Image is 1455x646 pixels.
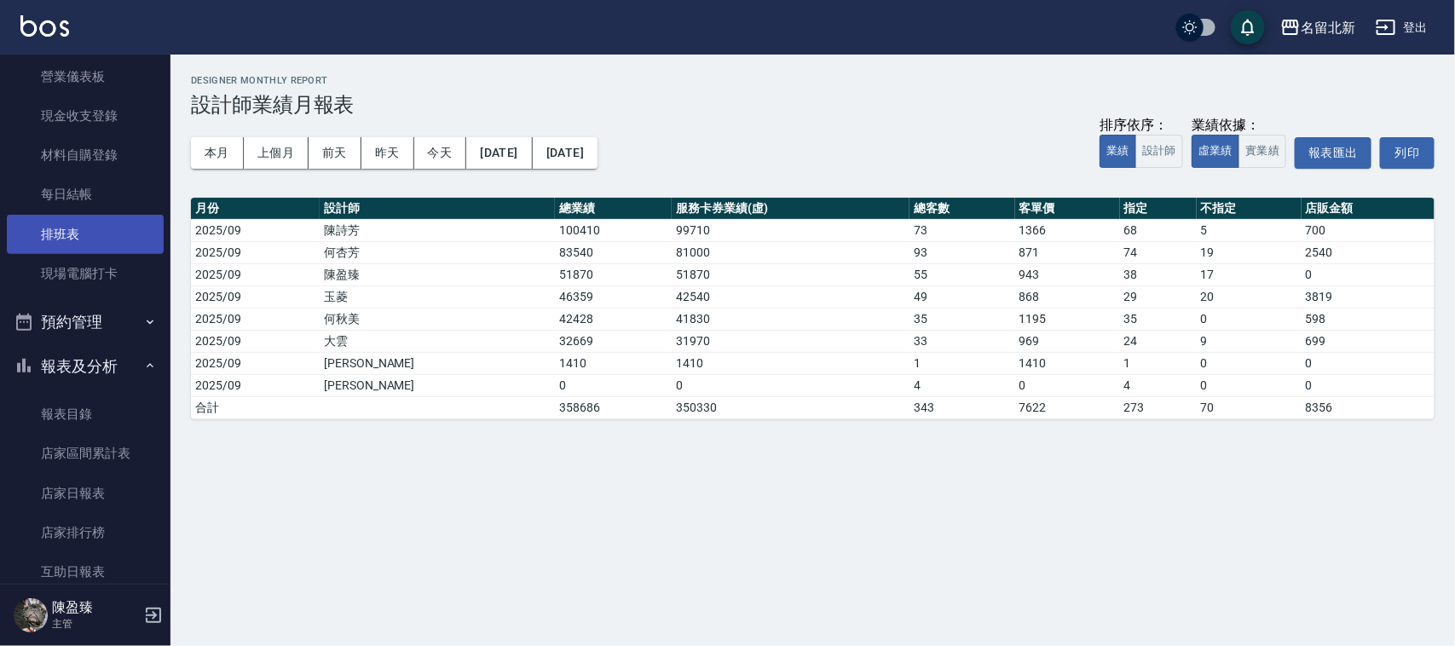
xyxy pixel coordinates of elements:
[1302,219,1435,241] td: 700
[1197,219,1302,241] td: 5
[1197,263,1302,286] td: 17
[191,308,320,330] td: 2025/09
[1015,352,1120,374] td: 1410
[909,219,1014,241] td: 73
[7,395,164,434] a: 報表目錄
[555,308,672,330] td: 42428
[7,474,164,513] a: 店家日報表
[20,15,69,37] img: Logo
[1302,286,1435,308] td: 3819
[191,219,320,241] td: 2025/09
[7,96,164,136] a: 現金收支登錄
[191,286,320,308] td: 2025/09
[191,198,1435,419] table: a dense table
[1015,219,1120,241] td: 1366
[309,137,361,169] button: 前天
[672,241,909,263] td: 81000
[1197,308,1302,330] td: 0
[361,137,414,169] button: 昨天
[7,215,164,254] a: 排班表
[555,219,672,241] td: 100410
[7,175,164,214] a: 每日結帳
[191,137,244,169] button: 本月
[909,263,1014,286] td: 55
[1238,135,1286,168] button: 實業績
[1302,330,1435,352] td: 699
[1302,396,1435,418] td: 8356
[1015,241,1120,263] td: 871
[52,616,139,632] p: 主管
[14,598,48,632] img: Person
[7,434,164,473] a: 店家區間累計表
[555,396,672,418] td: 358686
[191,396,320,418] td: 合計
[1120,330,1197,352] td: 24
[672,352,909,374] td: 1410
[1120,374,1197,396] td: 4
[555,263,672,286] td: 51870
[672,330,909,352] td: 31970
[1015,286,1120,308] td: 868
[191,352,320,374] td: 2025/09
[191,75,1435,86] h2: Designer Monthly Report
[555,374,672,396] td: 0
[909,286,1014,308] td: 49
[1301,17,1355,38] div: 名留北新
[1100,135,1136,168] button: 業績
[1197,198,1302,220] th: 不指定
[555,241,672,263] td: 83540
[1302,198,1435,220] th: 店販金額
[672,219,909,241] td: 99710
[555,330,672,352] td: 32669
[320,219,555,241] td: 陳詩芳
[1302,352,1435,374] td: 0
[1015,198,1120,220] th: 客單價
[320,374,555,396] td: [PERSON_NAME]
[52,599,139,616] h5: 陳盈臻
[672,374,909,396] td: 0
[672,308,909,330] td: 41830
[1192,117,1286,135] div: 業績依據：
[1295,137,1371,169] button: 報表匯出
[1015,308,1120,330] td: 1195
[244,137,309,169] button: 上個月
[555,198,672,220] th: 總業績
[7,254,164,293] a: 現場電腦打卡
[1120,396,1197,418] td: 273
[1302,263,1435,286] td: 0
[191,198,320,220] th: 月份
[1302,241,1435,263] td: 2540
[1197,330,1302,352] td: 9
[1120,263,1197,286] td: 38
[1197,374,1302,396] td: 0
[1302,374,1435,396] td: 0
[909,352,1014,374] td: 1
[320,286,555,308] td: 玉菱
[7,57,164,96] a: 營業儀表板
[1231,10,1265,44] button: save
[555,286,672,308] td: 46359
[909,374,1014,396] td: 4
[909,198,1014,220] th: 總客數
[1015,374,1120,396] td: 0
[672,396,909,418] td: 350330
[1197,396,1302,418] td: 70
[1120,219,1197,241] td: 68
[7,344,164,389] button: 報表及分析
[7,300,164,344] button: 預約管理
[320,198,555,220] th: 設計師
[1369,12,1435,43] button: 登出
[672,286,909,308] td: 42540
[191,93,1435,117] h3: 設計師業績月報表
[1197,241,1302,263] td: 19
[191,263,320,286] td: 2025/09
[909,330,1014,352] td: 33
[909,241,1014,263] td: 93
[191,374,320,396] td: 2025/09
[1197,286,1302,308] td: 20
[320,352,555,374] td: [PERSON_NAME]
[1197,352,1302,374] td: 0
[1100,117,1183,135] div: 排序依序：
[320,263,555,286] td: 陳盈臻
